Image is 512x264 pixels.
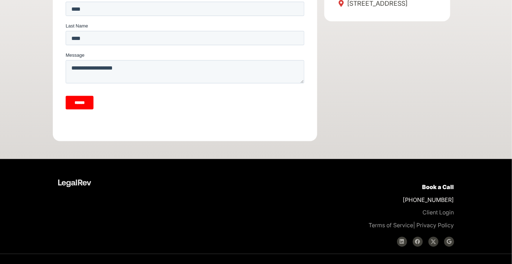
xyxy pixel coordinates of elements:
p: [PHONE_NUMBER] [265,181,454,232]
a: Privacy Policy [417,222,454,229]
a: Client Login [423,209,454,216]
span: | [369,222,415,229]
a: Book a Call [422,183,454,191]
a: Terms of Service [369,222,414,229]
